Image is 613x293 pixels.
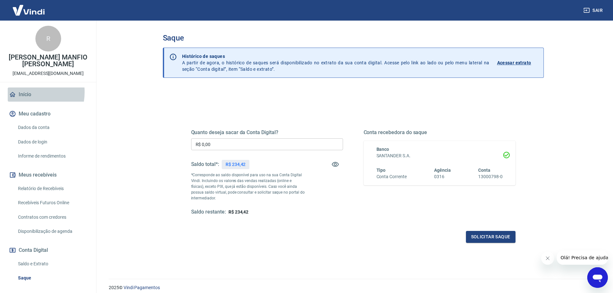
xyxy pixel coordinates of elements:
[434,173,451,180] h6: 0316
[376,152,503,159] h6: SANTANDER S.A.
[15,135,88,149] a: Dados de login
[109,284,598,291] p: 2025 ©
[15,150,88,163] a: Informe de rendimentos
[434,168,451,173] span: Agência
[8,107,88,121] button: Meu cadastro
[35,26,61,51] div: R
[191,129,343,136] h5: Quanto deseja sacar da Conta Digital?
[364,129,515,136] h5: Conta recebedora do saque
[228,209,249,215] span: R$ 234,42
[8,0,50,20] img: Vindi
[497,60,531,66] p: Acessar extrato
[5,54,91,68] p: [PERSON_NAME] MANFIO [PERSON_NAME]
[541,252,554,265] iframe: Fechar mensagem
[466,231,515,243] button: Solicitar saque
[226,161,246,168] p: R$ 234,42
[478,173,503,180] h6: 13000798-0
[15,257,88,270] a: Saldo e Extrato
[191,161,219,168] h5: Saldo total*:
[4,5,54,10] span: Olá! Precisa de ajuda?
[478,168,490,173] span: Conta
[15,211,88,224] a: Contratos com credores
[15,271,88,285] a: Saque
[15,182,88,195] a: Relatório de Recebíveis
[582,5,605,16] button: Sair
[124,285,160,290] a: Vindi Pagamentos
[191,172,305,201] p: *Corresponde ao saldo disponível para uso na sua Conta Digital Vindi. Incluindo os valores das ve...
[376,147,389,152] span: Banco
[557,251,608,265] iframe: Mensagem da empresa
[587,267,608,288] iframe: Botão para abrir a janela de mensagens
[8,87,88,102] a: Início
[8,243,88,257] button: Conta Digital
[182,53,489,72] p: A partir de agora, o histórico de saques será disponibilizado no extrato da sua conta digital. Ac...
[13,70,84,77] p: [EMAIL_ADDRESS][DOMAIN_NAME]
[8,168,88,182] button: Meus recebíveis
[182,53,489,60] p: Histórico de saques
[497,53,538,72] a: Acessar extrato
[15,121,88,134] a: Dados da conta
[15,196,88,209] a: Recebíveis Futuros Online
[15,225,88,238] a: Disponibilização de agenda
[163,33,544,42] h3: Saque
[376,173,407,180] h6: Conta Corrente
[376,168,386,173] span: Tipo
[191,209,226,215] h5: Saldo restante:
